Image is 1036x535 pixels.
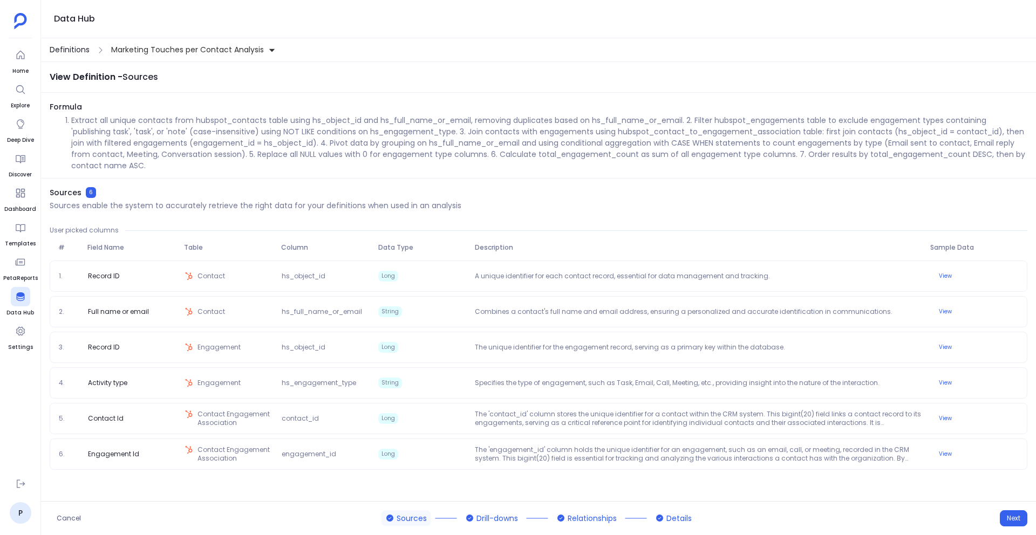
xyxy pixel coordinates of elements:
a: P [10,502,31,524]
span: Long [378,342,398,353]
span: Long [378,449,398,459]
span: Long [378,271,398,282]
span: 2. [54,307,84,316]
span: hs_engagement_type [277,379,374,387]
span: 6 [86,187,96,198]
span: Contact Engagement Association [197,410,272,427]
span: Full name or email [84,307,153,316]
span: Sources [122,71,158,83]
button: Marketing Touches per Contact Analysis [109,41,278,59]
span: Definitions [50,44,90,56]
button: View [932,270,958,283]
span: Discover [9,170,32,179]
span: Deep Dive [7,136,34,145]
span: Relationships [568,512,617,524]
span: engagement_id [277,450,374,458]
span: Settings [8,343,33,352]
span: PetaReports [3,274,38,283]
span: Engagement Id [84,450,144,458]
span: Engagement [197,343,272,352]
span: Column [277,243,374,252]
span: 3. [54,343,84,352]
a: PetaReports [3,252,38,283]
p: The 'engagement_id' column holds the unique identifier for an engagement, such as an email, call,... [471,445,925,463]
span: 4. [54,379,84,387]
span: Explore [11,101,30,110]
span: Marketing Touches per Contact Analysis [111,44,264,56]
span: Record ID [84,272,124,280]
span: Contact Id [84,414,128,423]
span: View Definition - [50,71,122,83]
span: Long [378,413,398,424]
p: The 'contact_id' column stores the unique identifier for a contact within the CRM system. This bi... [471,410,925,427]
span: # [54,243,83,252]
a: Deep Dive [7,114,34,145]
span: Contact [197,272,272,280]
span: String [378,306,402,317]
button: Sources [381,510,431,526]
button: Relationships [553,510,621,526]
span: hs_object_id [277,343,374,352]
button: Drill-downs [461,510,522,526]
span: Dashboard [4,205,36,214]
span: Field Name [83,243,180,252]
span: Templates [5,239,36,248]
a: Discover [9,149,32,179]
a: Home [11,45,30,76]
li: Extract all unique contacts from hubspot_contacts table using hs_object_id and hs_full_name_or_em... [71,115,1027,172]
span: 1. [54,272,84,280]
button: View [932,376,958,389]
span: Engagement [197,379,272,387]
span: Table [180,243,277,252]
span: Record ID [84,343,124,352]
button: View [932,448,958,461]
span: Description [471,243,926,252]
button: Cancel [50,510,88,526]
button: View [932,341,958,354]
a: Explore [11,80,30,110]
span: Drill-downs [476,512,518,524]
button: Details [651,510,696,526]
p: Specifies the type of engagement, such as Task, Email, Call, Meeting, etc., providing insight int... [471,379,925,387]
span: Activity type [84,379,132,387]
a: Data Hub [6,287,34,317]
span: Home [11,67,30,76]
a: Dashboard [4,183,36,214]
span: hs_object_id [277,272,374,280]
p: Sources enable the system to accurately retrieve the right data for your definitions when used in... [50,200,461,211]
span: Data Type [374,243,471,252]
span: Contact Engagement Association [197,445,272,463]
span: Sources [50,187,81,198]
img: petavue logo [14,13,27,29]
span: hs_full_name_or_email [277,307,374,316]
h1: Data Hub [54,11,95,26]
span: User picked columns [50,226,119,235]
span: String [378,378,402,388]
button: View [932,305,958,318]
p: A unique identifier for each contact record, essential for data management and tracking. [471,272,925,280]
p: Combines a contact's full name and email address, ensuring a personalized and accurate identifica... [471,307,925,316]
span: Sources [397,512,427,524]
span: 6. [54,450,84,458]
a: Settings [8,321,33,352]
span: Details [666,512,692,524]
span: Sample Data [926,243,1023,252]
span: contact_id [277,414,374,423]
span: Formula [50,101,1027,113]
span: Contact [197,307,272,316]
span: 5. [54,414,84,423]
button: View [932,412,958,425]
p: The unique identifier for the engagement record, serving as a primary key within the database. [471,343,925,352]
a: Templates [5,218,36,248]
button: Next [1000,510,1027,526]
span: Data Hub [6,308,34,317]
